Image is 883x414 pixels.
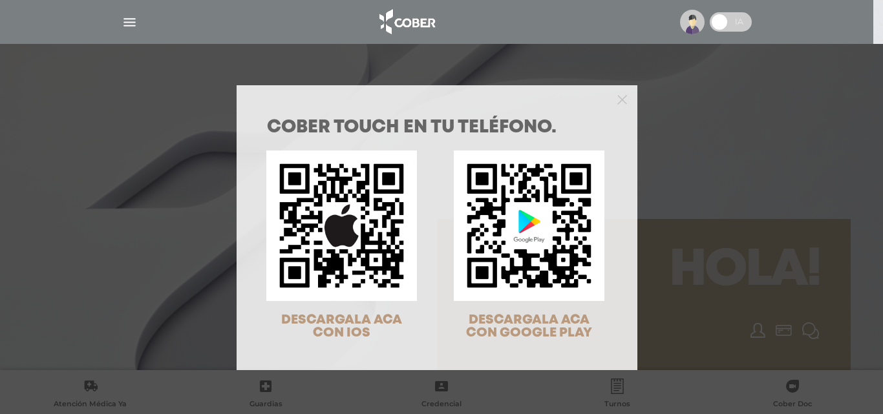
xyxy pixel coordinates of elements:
img: qr-code [454,150,604,301]
h1: COBER TOUCH en tu teléfono. [267,119,607,137]
img: qr-code [266,150,417,301]
span: DESCARGALA ACA CON IOS [281,314,402,339]
button: Close [617,93,627,105]
span: DESCARGALA ACA CON GOOGLE PLAY [466,314,592,339]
